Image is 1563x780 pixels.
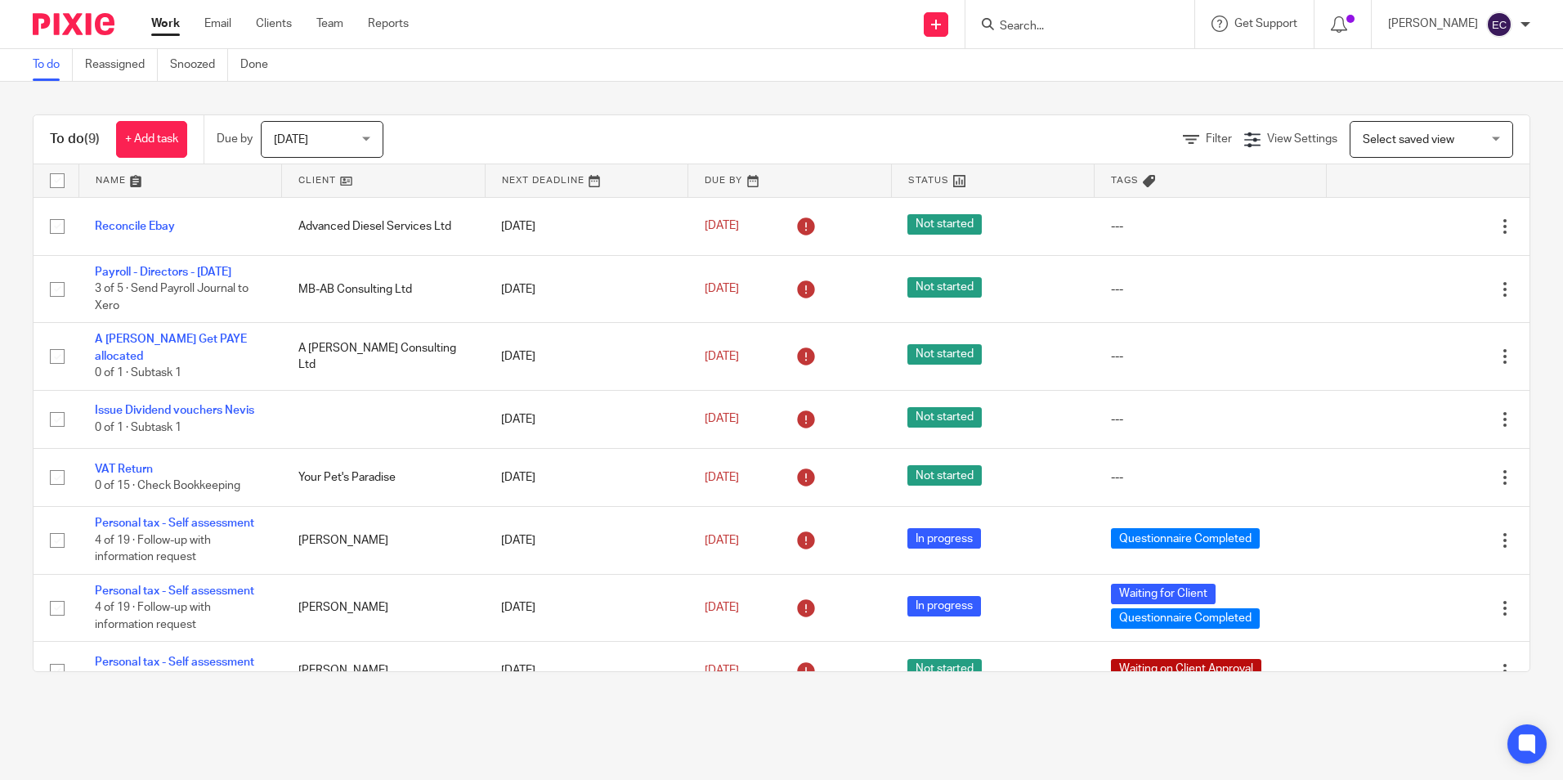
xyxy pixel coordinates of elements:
span: In progress [907,596,981,616]
a: VAT Return [95,464,153,475]
span: [DATE] [705,665,739,676]
a: Payroll - Directors - [DATE] [95,267,231,278]
a: Email [204,16,231,32]
td: [DATE] [485,449,688,507]
div: --- [1111,218,1310,235]
td: [DATE] [485,255,688,322]
span: Not started [907,407,982,428]
a: Personal tax - Self assessment [95,657,254,668]
a: Reports [368,16,409,32]
span: Waiting for Client [1111,584,1216,604]
span: 3 of 5 · Send Payroll Journal to Xero [95,284,249,312]
span: 0 of 1 · Subtask 1 [95,422,181,433]
span: [DATE] [705,351,739,362]
span: Not started [907,344,982,365]
a: Reassigned [85,49,158,81]
td: Your Pet's Paradise [282,449,486,507]
span: 4 of 19 · Follow-up with information request [95,602,211,630]
a: Reconcile Ebay [95,221,175,232]
span: Waiting on Client Approval [1111,659,1261,679]
span: Not started [907,214,982,235]
img: Pixie [33,13,114,35]
a: Snoozed [170,49,228,81]
a: A [PERSON_NAME] Get PAYE allocated [95,334,247,361]
span: Questionnaire Completed [1111,528,1260,549]
input: Search [998,20,1145,34]
span: Not started [907,465,982,486]
div: --- [1111,281,1310,298]
span: (9) [84,132,100,146]
p: [PERSON_NAME] [1388,16,1478,32]
h1: To do [50,131,100,148]
span: [DATE] [705,535,739,546]
td: [PERSON_NAME] [282,574,486,641]
span: Tags [1111,176,1139,185]
td: [DATE] [485,197,688,255]
td: [DATE] [485,574,688,641]
a: Issue Dividend vouchers Nevis [95,405,254,416]
span: Questionnaire Completed [1111,608,1260,629]
div: --- [1111,348,1310,365]
span: [DATE] [705,472,739,483]
div: --- [1111,411,1310,428]
td: Advanced Diesel Services Ltd [282,197,486,255]
a: Done [240,49,280,81]
span: [DATE] [274,134,308,146]
span: View Settings [1267,133,1337,145]
span: 4 of 19 · Follow-up with information request [95,535,211,563]
td: MB-AB Consulting Ltd [282,255,486,322]
td: [PERSON_NAME] [282,507,486,574]
a: To do [33,49,73,81]
td: [DATE] [485,323,688,390]
span: Not started [907,659,982,679]
span: Select saved view [1363,134,1454,146]
span: Get Support [1234,18,1297,29]
td: [DATE] [485,390,688,448]
a: Personal tax - Self assessment [95,585,254,597]
div: --- [1111,469,1310,486]
a: Team [316,16,343,32]
td: [DATE] [485,642,688,700]
img: svg%3E [1486,11,1512,38]
span: [DATE] [705,414,739,425]
span: [DATE] [705,221,739,232]
span: In progress [907,528,981,549]
span: 0 of 15 · Check Bookkeeping [95,480,240,491]
td: [PERSON_NAME] [282,642,486,700]
span: Not started [907,277,982,298]
td: A [PERSON_NAME] Consulting Ltd [282,323,486,390]
a: Work [151,16,180,32]
a: Clients [256,16,292,32]
span: [DATE] [705,283,739,294]
span: 0 of 1 · Subtask 1 [95,367,181,379]
span: Filter [1206,133,1232,145]
td: [DATE] [485,507,688,574]
a: + Add task [116,121,187,158]
a: Personal tax - Self assessment [95,518,254,529]
span: [DATE] [705,602,739,613]
p: Due by [217,131,253,147]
